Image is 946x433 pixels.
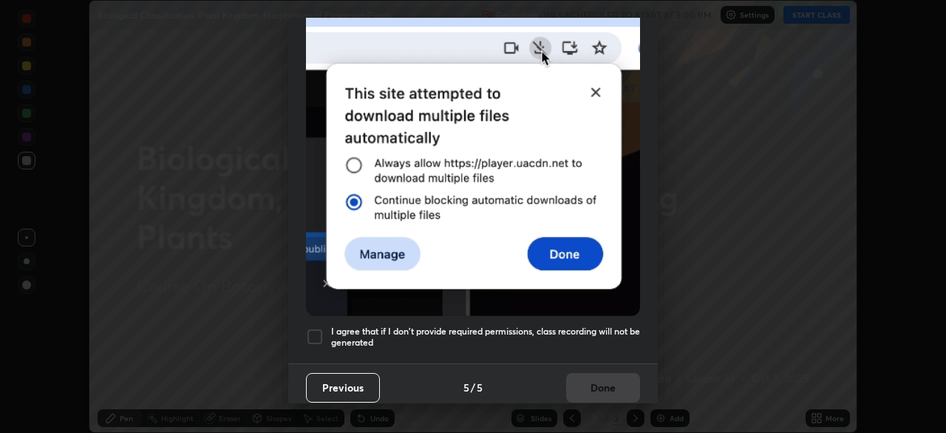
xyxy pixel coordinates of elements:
[463,380,469,395] h4: 5
[477,380,483,395] h4: 5
[331,326,640,349] h5: I agree that if I don't provide required permissions, class recording will not be generated
[306,373,380,403] button: Previous
[471,380,475,395] h4: /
